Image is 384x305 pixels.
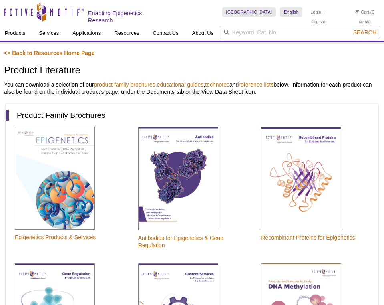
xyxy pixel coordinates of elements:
[94,81,155,88] a: product family brochures
[138,234,247,249] p: Antibodies for Epigenetics & Gene Regulation
[355,9,369,15] a: Cart
[205,81,229,88] a: technotes
[239,81,273,88] a: reference lists
[157,81,204,88] a: educational guides
[351,29,379,36] button: Search
[4,65,380,77] h1: Product Literature
[350,7,380,26] li: (0 items)
[310,19,327,24] a: Register
[310,9,321,15] a: Login
[138,127,218,230] img: Antibodies
[280,7,302,17] a: English
[4,50,94,56] a: << Back to Resources Home Page
[324,7,325,17] li: |
[4,81,380,95] p: You can download a selection of our , , and below. Information for each product can also be found...
[15,234,96,241] p: Epigenetics Products & Services
[148,26,183,41] a: Contact Us
[129,126,247,258] a: Antibodies Antibodies for Epigenetics & Gene Regulation
[34,26,64,41] a: Services
[252,126,355,250] a: Recombinant Proteins for Epigenetics Research Recombinant Proteins for Epigenetics
[355,10,359,14] img: Your Cart
[109,26,144,41] a: Resources
[6,126,96,250] a: Epigenetic Services Epigenetics Products & Services
[68,26,105,41] a: Applications
[222,7,276,17] a: [GEOGRAPHIC_DATA]
[187,26,218,41] a: About Us
[220,26,380,39] input: Keyword, Cat. No.
[6,110,370,121] h2: Product Family Brochures
[261,234,355,241] p: Recombinant Proteins for Epigenetics
[353,29,376,36] span: Search
[261,127,341,230] img: Recombinant Proteins for Epigenetics Research
[88,10,165,24] h2: Enabling Epigenetics Research
[15,127,95,230] img: Epigenetic Services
